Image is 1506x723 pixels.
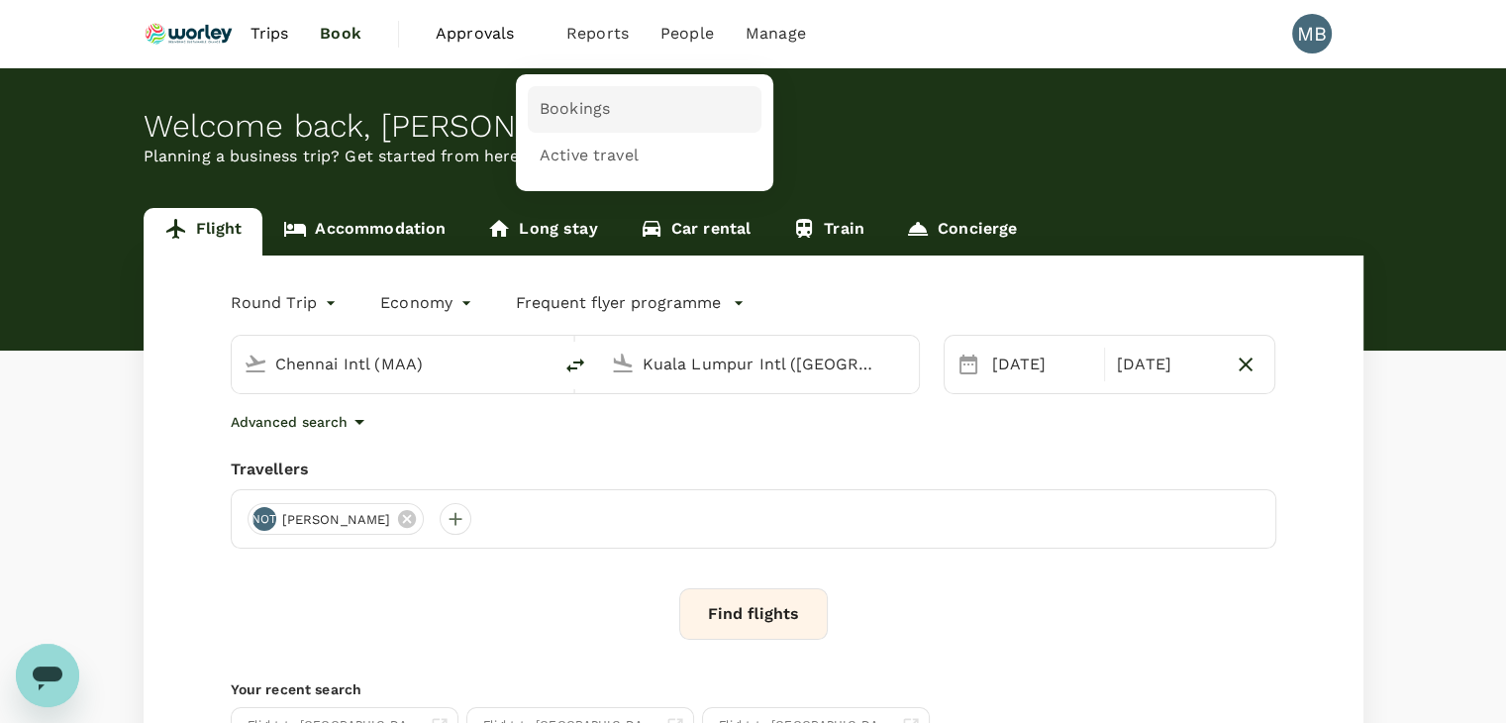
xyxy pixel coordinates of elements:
[380,287,476,319] div: Economy
[248,503,425,535] div: NOT[PERSON_NAME]
[231,410,371,434] button: Advanced search
[231,679,1276,699] p: Your recent search
[251,512,276,526] font: NOT
[144,145,1363,168] p: Planning a business trip? Get started from here.
[540,98,610,121] span: Bookings
[16,644,79,707] iframe: Button to launch messaging window
[231,287,342,319] div: Round Trip
[566,22,629,46] span: Reports
[552,342,599,389] button: delete
[250,22,288,46] span: Trips
[885,208,1038,256] a: Concierge
[144,208,263,256] a: Flight
[466,208,618,256] a: Long stay
[528,86,761,133] a: Bookings
[516,291,721,315] p: Frequent flyer programme
[643,349,877,379] input: Going to
[282,512,391,527] font: [PERSON_NAME]
[436,22,535,46] span: Approvals
[1109,345,1225,384] div: [DATE]
[528,133,761,179] a: Active travel
[905,361,909,365] button: Open
[275,349,510,379] input: Depart from
[363,107,631,145] font: , [PERSON_NAME]
[984,345,1100,384] div: [DATE]
[540,145,639,167] span: Active travel
[262,208,466,256] a: Accommodation
[516,291,745,315] button: Frequent flyer programme
[619,208,772,256] a: Car rental
[231,458,1276,481] div: Travellers
[538,361,542,365] button: Open
[144,12,235,55] img: Ranhill Worley Sdn Bhd
[679,588,828,640] button: Find flights
[231,412,348,432] p: Advanced search
[660,22,714,46] span: People
[746,22,806,46] span: Manage
[771,208,885,256] a: Train
[144,107,364,145] font: Welcome back
[1292,14,1332,53] div: MB
[320,22,361,46] span: Book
